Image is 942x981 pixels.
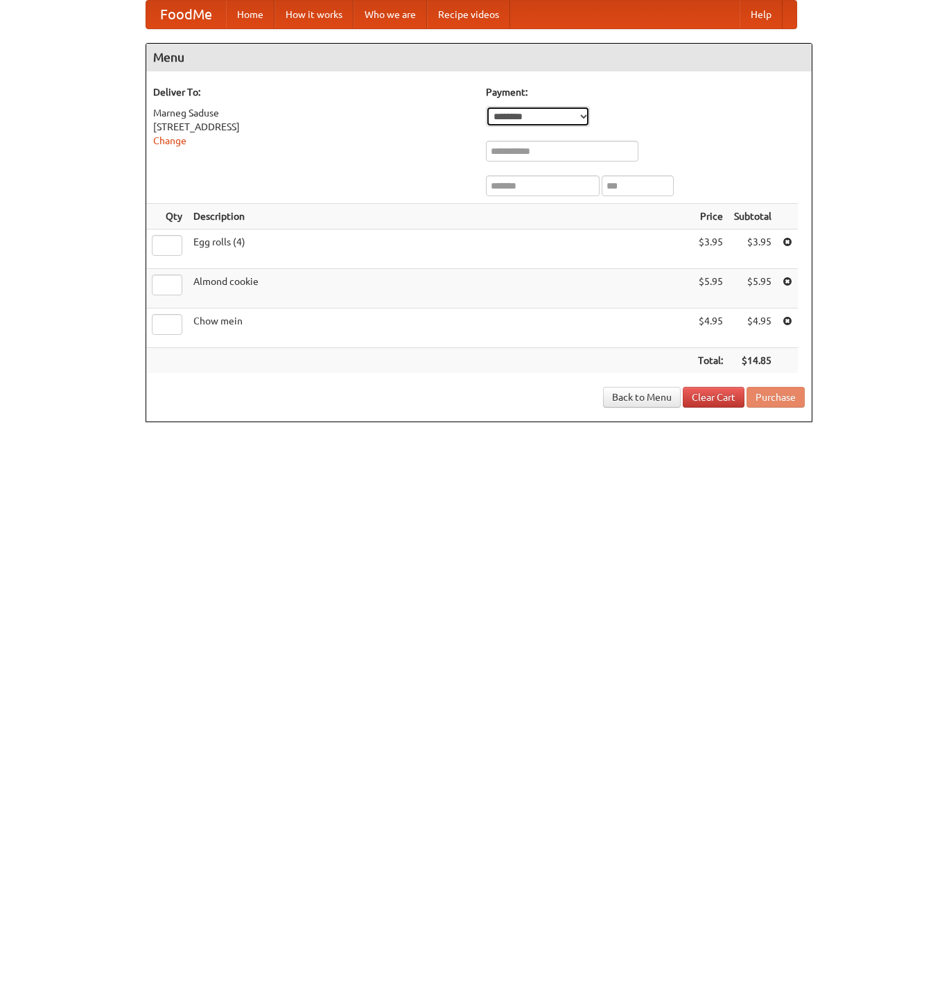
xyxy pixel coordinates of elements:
a: Clear Cart [683,387,744,408]
th: Qty [146,204,188,229]
td: $4.95 [692,309,729,348]
td: Egg rolls (4) [188,229,692,269]
td: $5.95 [692,269,729,309]
td: $3.95 [692,229,729,269]
a: Recipe videos [427,1,510,28]
th: $14.85 [729,348,777,374]
a: FoodMe [146,1,226,28]
div: Marneg Saduse [153,106,472,120]
h5: Payment: [486,85,805,99]
div: [STREET_ADDRESS] [153,120,472,134]
th: Price [692,204,729,229]
button: Purchase [747,387,805,408]
td: $5.95 [729,269,777,309]
a: Help [740,1,783,28]
h5: Deliver To: [153,85,472,99]
td: Chow mein [188,309,692,348]
th: Subtotal [729,204,777,229]
th: Description [188,204,692,229]
a: Who we are [354,1,427,28]
a: Back to Menu [603,387,681,408]
a: Change [153,135,186,146]
a: Home [226,1,274,28]
a: How it works [274,1,354,28]
h4: Menu [146,44,812,71]
td: $3.95 [729,229,777,269]
td: Almond cookie [188,269,692,309]
td: $4.95 [729,309,777,348]
th: Total: [692,348,729,374]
